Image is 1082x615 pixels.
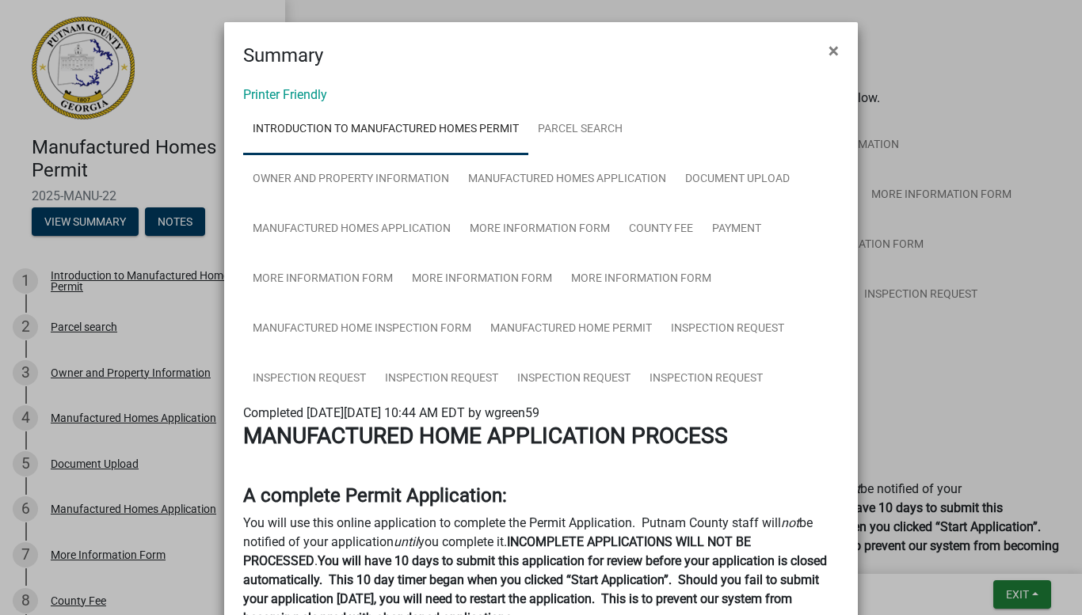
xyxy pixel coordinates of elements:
a: Inspection Request [661,304,794,355]
a: Inspection Request [508,354,640,404]
a: Payment [703,204,771,255]
a: Introduction to Manufactured Homes Permit [243,104,528,155]
a: Manufactured Home Permit [481,304,661,355]
a: Owner and Property Information [243,154,459,205]
i: until [394,534,418,549]
a: Printer Friendly [243,87,327,102]
strong: A complete Permit Application: [243,484,507,507]
a: Parcel search [528,104,632,155]
a: County Fee [619,204,703,255]
span: × [829,40,839,62]
a: Inspection Request [243,354,375,404]
strong: MANUFACTURED HOME APPLICATION PROCESS [243,423,728,449]
a: More Information Form [243,254,402,305]
a: Inspection Request [640,354,772,404]
span: Completed [DATE][DATE] 10:44 AM EDT by wgreen59 [243,405,539,420]
a: Manufactured Home Inspection Form [243,304,481,355]
i: not [781,515,799,530]
a: Document Upload [676,154,799,205]
a: More Information Form [402,254,562,305]
a: Manufactured Homes Application [243,204,460,255]
a: More Information Form [562,254,721,305]
a: Inspection Request [375,354,508,404]
button: Close [816,28,852,73]
a: More Information Form [460,204,619,255]
a: Manufactured Homes Application [459,154,676,205]
h4: Summary [243,41,323,70]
